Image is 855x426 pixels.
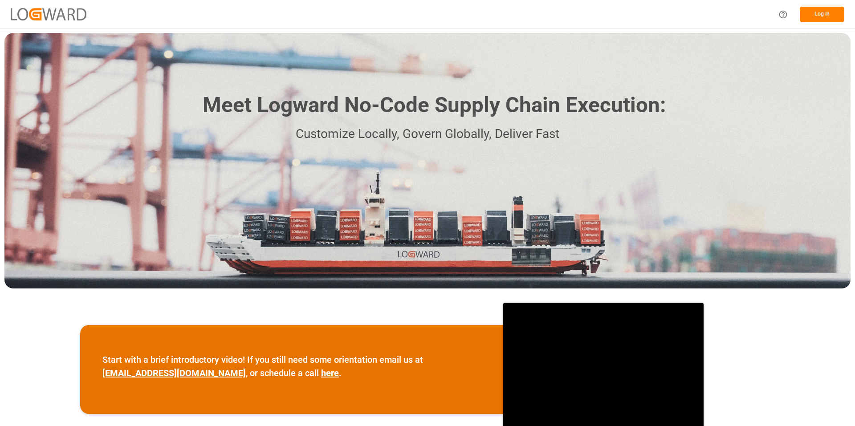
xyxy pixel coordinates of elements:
[203,89,666,121] h1: Meet Logward No-Code Supply Chain Execution:
[11,8,86,20] img: Logward_new_orange.png
[189,124,666,144] p: Customize Locally, Govern Globally, Deliver Fast
[102,353,481,380] p: Start with a brief introductory video! If you still need some orientation email us at , or schedu...
[800,7,844,22] button: Log In
[102,368,246,378] a: [EMAIL_ADDRESS][DOMAIN_NAME]
[321,368,339,378] a: here
[773,4,793,24] button: Help Center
